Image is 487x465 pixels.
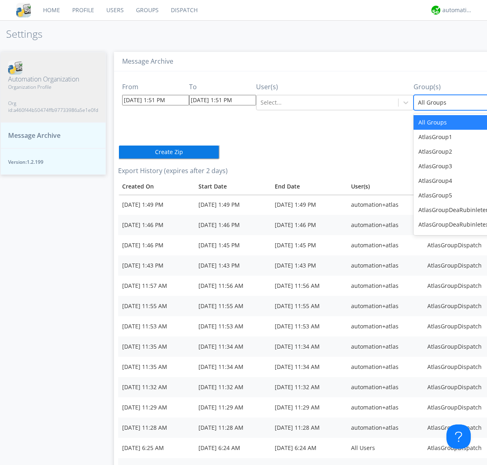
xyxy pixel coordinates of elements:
div: [DATE] 11:56 AM [198,282,267,290]
div: [DATE] 1:49 PM [198,201,267,209]
div: [DATE] 1:45 PM [275,241,343,249]
div: [DATE] 1:46 PM [122,241,190,249]
div: automation+atlas [442,6,473,14]
span: Version: 1.2.199 [8,159,98,165]
div: automation+atlas [351,424,419,432]
div: [DATE] 11:28 AM [275,424,343,432]
div: [DATE] 1:46 PM [122,221,190,229]
div: [DATE] 11:55 AM [122,302,190,310]
div: [DATE] 11:34 AM [198,343,267,351]
div: automation+atlas [351,241,419,249]
div: automation+atlas [351,261,419,270]
div: [DATE] 1:43 PM [122,261,190,270]
iframe: Toggle Customer Support [446,424,471,449]
h3: From [122,84,189,91]
div: automation+atlas [351,383,419,391]
div: [DATE] 11:34 AM [275,363,343,371]
div: [DATE] 11:53 AM [198,322,267,330]
div: automation+atlas [351,363,419,371]
div: [DATE] 1:43 PM [198,261,267,270]
div: automation+atlas [351,343,419,351]
span: Organization Profile [8,84,98,90]
h3: User(s) [256,84,414,91]
th: Toggle SortBy [271,178,347,195]
button: Automation OrganizationOrganization ProfileOrg id:a460f44b50474ffb97733986a5e1e0fd [0,52,106,122]
div: automation+atlas [351,322,419,330]
div: automation+atlas [351,201,419,209]
div: automation+atlas [351,221,419,229]
div: [DATE] 11:29 AM [122,403,190,411]
img: cddb5a64eb264b2086981ab96f4c1ba7 [8,60,22,75]
div: [DATE] 1:46 PM [198,221,267,229]
div: All Users [351,444,419,452]
div: [DATE] 11:28 AM [198,424,267,432]
img: d2d01cd9b4174d08988066c6d424eccd [431,6,440,15]
button: Version:1.2.199 [0,148,106,175]
th: Toggle SortBy [118,178,194,195]
div: [DATE] 11:32 AM [122,383,190,391]
div: [DATE] 1:46 PM [275,221,343,229]
div: [DATE] 11:57 AM [122,282,190,290]
div: [DATE] 11:55 AM [275,302,343,310]
div: [DATE] 11:55 AM [198,302,267,310]
button: Create Zip [118,145,220,159]
div: [DATE] 11:53 AM [122,322,190,330]
div: [DATE] 11:35 AM [122,343,190,351]
div: [DATE] 11:34 AM [198,363,267,371]
div: [DATE] 1:45 PM [198,241,267,249]
span: Org id: a460f44b50474ffb97733986a5e1e0fd [8,100,98,114]
img: cddb5a64eb264b2086981ab96f4c1ba7 [16,3,31,17]
span: Automation Organization [8,75,98,84]
div: automation+atlas [351,403,419,411]
div: [DATE] 6:24 AM [198,444,267,452]
div: [DATE] 1:49 PM [275,201,343,209]
div: [DATE] 1:43 PM [275,261,343,270]
span: Message Archive [8,131,60,140]
div: automation+atlas [351,282,419,290]
div: automation+atlas [351,302,419,310]
div: [DATE] 1:49 PM [122,201,190,209]
div: [DATE] 6:25 AM [122,444,190,452]
div: [DATE] 11:29 AM [198,403,267,411]
th: Toggle SortBy [194,178,271,195]
div: [DATE] 11:32 AM [275,383,343,391]
div: [DATE] 6:24 AM [275,444,343,452]
div: [DATE] 11:53 AM [275,322,343,330]
div: [DATE] 11:56 AM [275,282,343,290]
div: [DATE] 11:28 AM [122,424,190,432]
button: Message Archive [0,122,106,149]
th: User(s) [347,178,423,195]
h3: To [189,84,256,91]
div: [DATE] 11:29 AM [275,403,343,411]
div: [DATE] 11:35 AM [122,363,190,371]
div: [DATE] 11:32 AM [198,383,267,391]
div: [DATE] 11:34 AM [275,343,343,351]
